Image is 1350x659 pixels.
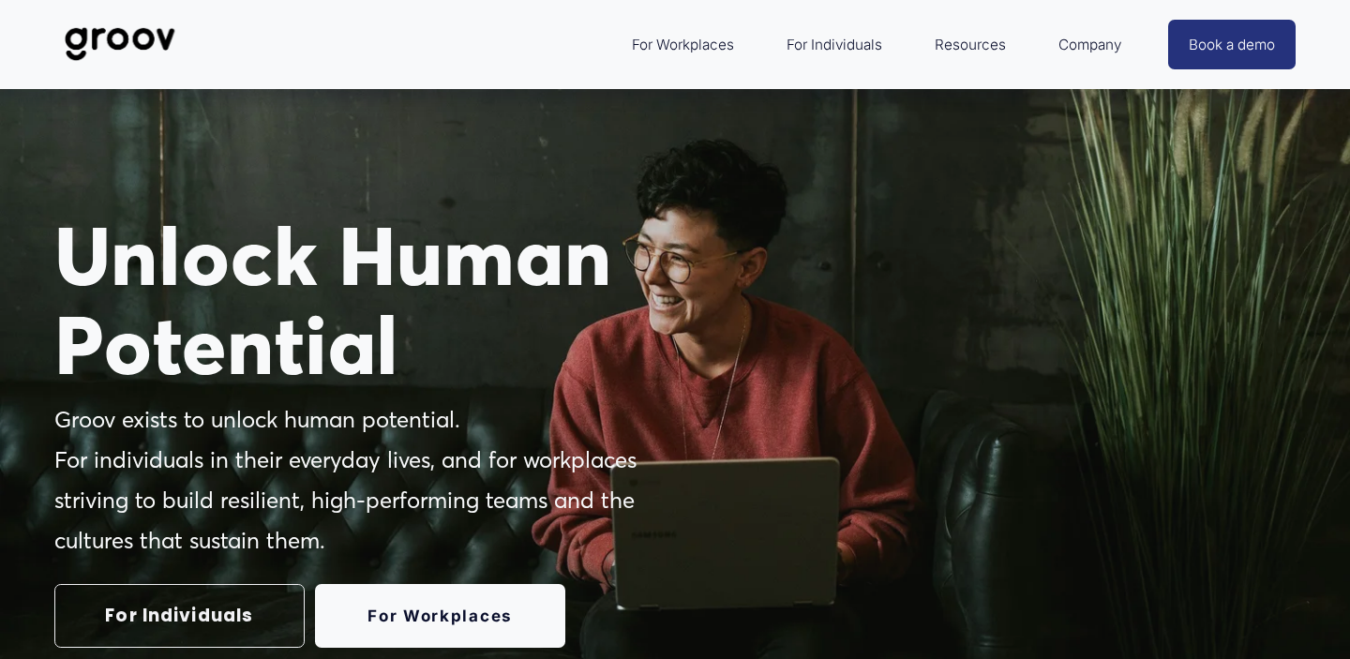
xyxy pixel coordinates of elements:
[315,584,565,648] a: For Workplaces
[622,22,743,67] a: folder dropdown
[54,212,670,388] h1: Unlock Human Potential
[777,22,892,67] a: For Individuals
[54,584,305,648] a: For Individuals
[935,32,1006,57] span: Resources
[632,32,734,57] span: For Workplaces
[1049,22,1131,67] a: folder dropdown
[54,13,187,75] img: Groov | Workplace Science Platform | Unlock Performance | Drive Results
[1168,20,1296,69] a: Book a demo
[54,399,670,561] p: Groov exists to unlock human potential. For individuals in their everyday lives, and for workplac...
[1058,32,1121,57] span: Company
[925,22,1015,67] a: folder dropdown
